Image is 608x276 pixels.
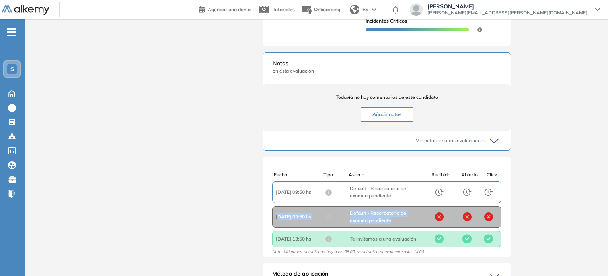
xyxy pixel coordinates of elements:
span: S [10,66,14,72]
span: [DATE] 09:50 hs [276,189,325,196]
button: Añadir notas [361,107,413,122]
span: [PERSON_NAME][EMAIL_ADDRESS][PERSON_NAME][DOMAIN_NAME] [427,10,587,16]
div: Asunto [349,171,423,178]
span: [DATE] 09:50 hs [276,213,325,220]
div: Abierto [457,171,482,178]
div: Click [482,171,501,178]
img: Logo [2,5,49,15]
span: [PERSON_NAME] [427,3,587,10]
span: Default - Recordatorio de examen pendiente [350,185,424,199]
span: Ver notas de otras evaluaciones [416,137,486,144]
span: Agendar una demo [208,6,251,12]
span: Incidentes críticos [366,17,407,25]
img: world [350,5,359,14]
span: Default - Recordatorio de examen pendiente [350,210,424,224]
span: Te invitamos a una evaluación [350,235,424,243]
span: Nota: Última vez actualizado hoy a las 08:00, se actualiza nuevamente a las 14:00 [272,249,424,257]
span: ES [362,6,368,13]
div: Tipo [323,171,349,178]
span: Onboarding [314,6,340,12]
a: Agendar una demo [199,4,251,14]
div: Fecha [274,171,323,178]
span: [DATE] 13:50 hs [276,235,325,243]
span: Notas [273,59,501,68]
i: - [7,31,16,33]
div: Recibido [425,171,457,178]
span: en esta evaluación [273,68,501,75]
span: Tutoriales [273,6,295,12]
span: Todavía no hay comentarios de este candidato [273,94,501,101]
img: arrow [372,8,376,11]
button: Onboarding [301,1,340,18]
